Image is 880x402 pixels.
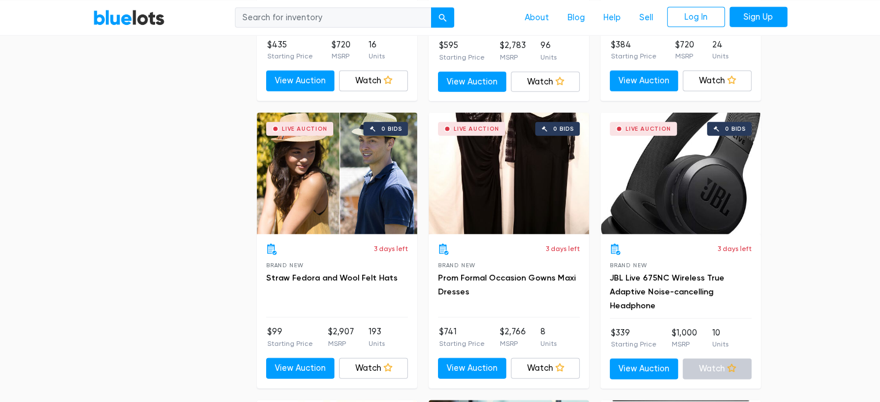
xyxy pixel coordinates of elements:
[454,126,499,132] div: Live Auction
[257,113,417,234] a: Live Auction 0 bids
[717,244,752,254] p: 3 days left
[611,339,657,349] p: Starting Price
[369,51,385,61] p: Units
[625,126,671,132] div: Live Auction
[546,244,580,254] p: 3 days left
[381,126,402,132] div: 0 bids
[712,51,728,61] p: Units
[610,71,679,91] a: View Auction
[725,126,746,132] div: 0 bids
[235,7,432,28] input: Search for inventory
[267,338,313,349] p: Starting Price
[499,52,525,62] p: MSRP
[438,273,576,297] a: Prom Formal Occasion Gowns Maxi Dresses
[558,6,594,28] a: Blog
[511,358,580,379] a: Watch
[439,338,485,349] p: Starting Price
[369,338,385,349] p: Units
[540,326,557,349] li: 8
[630,6,662,28] a: Sell
[331,39,350,62] li: $720
[675,51,694,61] p: MSRP
[439,52,485,62] p: Starting Price
[266,71,335,91] a: View Auction
[511,72,580,93] a: Watch
[499,39,525,62] li: $2,783
[553,126,574,132] div: 0 bids
[712,39,728,62] li: 24
[601,113,761,234] a: Live Auction 0 bids
[429,113,589,234] a: Live Auction 0 bids
[282,126,327,132] div: Live Auction
[266,273,397,283] a: Straw Fedora and Wool Felt Hats
[610,359,679,379] a: View Auction
[594,6,630,28] a: Help
[267,39,313,62] li: $435
[611,327,657,350] li: $339
[730,6,787,27] a: Sign Up
[683,359,752,379] a: Watch
[611,39,657,62] li: $384
[267,326,313,349] li: $99
[439,39,485,62] li: $595
[327,326,354,349] li: $2,907
[438,262,476,268] span: Brand New
[438,358,507,379] a: View Auction
[339,358,408,379] a: Watch
[610,273,724,311] a: JBL Live 675NC Wireless True Adaptive Noise-cancelling Headphone
[339,71,408,91] a: Watch
[327,338,354,349] p: MSRP
[611,51,657,61] p: Starting Price
[266,358,335,379] a: View Auction
[499,326,525,349] li: $2,766
[712,339,728,349] p: Units
[683,71,752,91] a: Watch
[675,39,694,62] li: $720
[672,339,697,349] p: MSRP
[374,244,408,254] p: 3 days left
[610,262,647,268] span: Brand New
[93,9,165,25] a: BlueLots
[331,51,350,61] p: MSRP
[540,39,557,62] li: 96
[369,326,385,349] li: 193
[516,6,558,28] a: About
[266,262,304,268] span: Brand New
[672,327,697,350] li: $1,000
[439,326,485,349] li: $741
[438,72,507,93] a: View Auction
[712,327,728,350] li: 10
[540,338,557,349] p: Units
[369,39,385,62] li: 16
[540,52,557,62] p: Units
[499,338,525,349] p: MSRP
[267,51,313,61] p: Starting Price
[667,6,725,27] a: Log In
